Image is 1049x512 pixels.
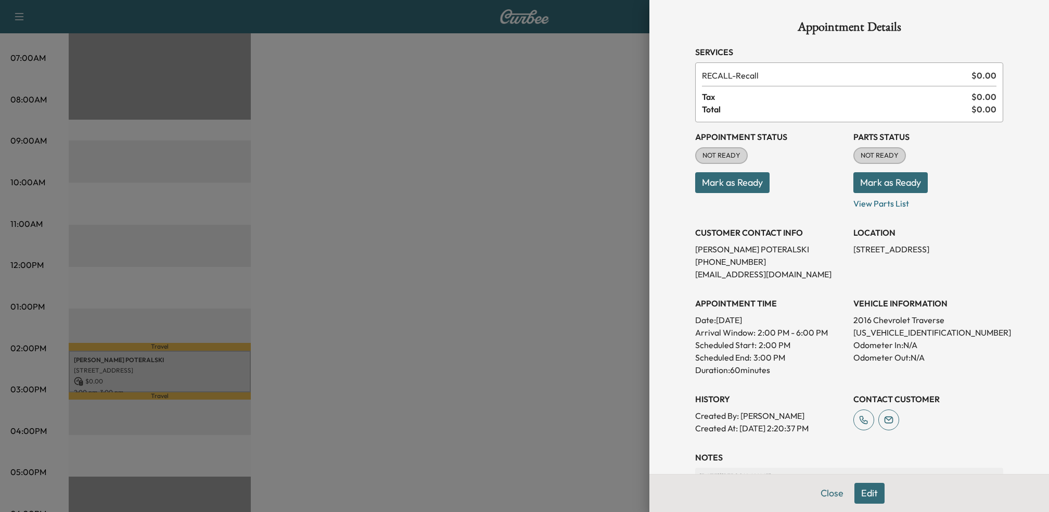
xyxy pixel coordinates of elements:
h3: Services [695,46,1003,58]
p: Duration: 60 minutes [695,364,845,376]
button: Close [814,483,850,504]
p: Scheduled End: [695,351,751,364]
span: Tax [702,91,971,103]
span: 2:00 PM - 6:00 PM [758,326,828,339]
p: [DATE] | [PERSON_NAME] [699,472,999,480]
h1: Appointment Details [695,21,1003,37]
span: Recall [702,69,967,82]
p: Odometer Out: N/A [853,351,1003,364]
p: 2016 Chevrolet Traverse [853,314,1003,326]
h3: APPOINTMENT TIME [695,297,845,310]
p: 2:00 PM [759,339,790,351]
span: $ 0.00 [971,91,996,103]
button: Mark as Ready [853,172,928,193]
h3: NOTES [695,451,1003,464]
span: NOT READY [696,150,747,161]
h3: VEHICLE INFORMATION [853,297,1003,310]
p: 3:00 PM [753,351,785,364]
span: NOT READY [854,150,905,161]
p: Created At : [DATE] 2:20:37 PM [695,422,845,434]
h3: CONTACT CUSTOMER [853,393,1003,405]
button: Mark as Ready [695,172,770,193]
button: Edit [854,483,885,504]
p: Created By : [PERSON_NAME] [695,409,845,422]
h3: Appointment Status [695,131,845,143]
p: [STREET_ADDRESS] [853,243,1003,255]
span: Total [702,103,971,116]
h3: History [695,393,845,405]
p: View Parts List [853,193,1003,210]
p: [PERSON_NAME] POTERALSKI [695,243,845,255]
h3: CUSTOMER CONTACT INFO [695,226,845,239]
p: Date: [DATE] [695,314,845,326]
p: Arrival Window: [695,326,845,339]
h3: LOCATION [853,226,1003,239]
p: Scheduled Start: [695,339,757,351]
h3: Parts Status [853,131,1003,143]
p: [US_VEHICLE_IDENTIFICATION_NUMBER] [853,326,1003,339]
p: [PHONE_NUMBER] [695,255,845,268]
p: Odometer In: N/A [853,339,1003,351]
p: [EMAIL_ADDRESS][DOMAIN_NAME] [695,268,845,280]
span: $ 0.00 [971,69,996,82]
span: $ 0.00 [971,103,996,116]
